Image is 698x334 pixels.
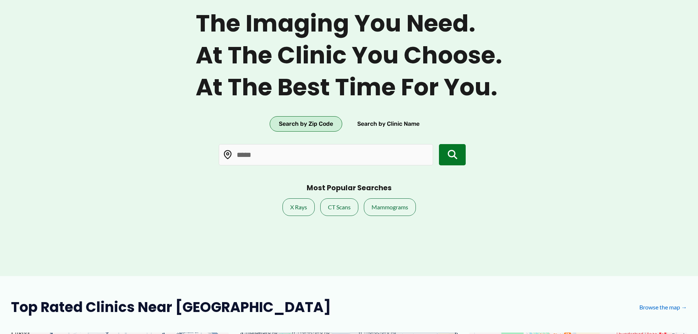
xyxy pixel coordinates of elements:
[11,298,331,316] h2: Top Rated Clinics Near [GEOGRAPHIC_DATA]
[320,198,358,216] a: CT Scans
[196,41,502,70] span: At the clinic you choose.
[639,302,687,313] a: Browse the map →
[270,116,342,132] button: Search by Zip Code
[307,184,392,193] h3: Most Popular Searches
[282,198,315,216] a: X Rays
[196,73,502,102] span: At the best time for you.
[223,150,233,159] img: Location pin
[196,10,502,38] span: The imaging you need.
[348,116,429,132] button: Search by Clinic Name
[364,198,416,216] a: Mammograms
